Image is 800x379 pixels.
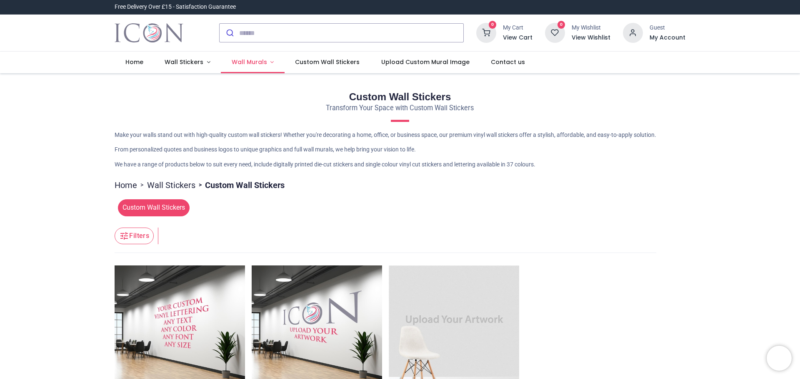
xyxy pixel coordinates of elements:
a: Wall Murals [221,52,285,73]
a: Wall Stickers [147,179,195,191]
span: Custom Wall Stickers [295,58,360,66]
a: Wall Stickers [154,52,221,73]
iframe: Customer reviews powered by Trustpilot [510,3,685,11]
div: Free Delivery Over £15 - Satisfaction Guarantee [115,3,236,11]
span: Home [125,58,143,66]
iframe: Brevo live chat [767,346,792,371]
a: Home [115,179,137,191]
span: > [195,181,205,189]
button: Custom Wall Stickers [115,199,190,216]
p: We have a range of products below to suit every need, include digitally printed die-cut stickers ... [115,161,685,169]
a: View Wishlist [572,34,610,42]
li: Custom Wall Stickers [195,179,285,191]
a: My Account [650,34,685,42]
div: Guest [650,24,685,32]
h2: Custom Wall Stickers [115,90,685,104]
sup: 0 [557,21,565,29]
span: Custom Wall Stickers [118,199,190,216]
span: > [137,181,147,189]
p: From personalized quotes and business logos to unique graphics and full wall murals, we help brin... [115,146,685,154]
a: Logo of Icon Wall Stickers [115,21,183,45]
a: 0 [476,29,496,36]
p: Make your walls stand out with high-quality custom wall stickers! Whether you're decorating a hom... [115,131,685,139]
div: My Cart [503,24,532,32]
span: Wall Murals [232,58,267,66]
span: Upload Custom Mural Image [381,58,470,66]
span: Wall Stickers [165,58,203,66]
span: Contact us [491,58,525,66]
sup: 0 [489,21,497,29]
button: Filters [115,228,154,244]
img: Icon Wall Stickers [115,21,183,45]
button: Submit [220,24,239,42]
a: View Cart [503,34,532,42]
p: Transform Your Space with Custom Wall Stickers [115,104,685,113]
div: My Wishlist [572,24,610,32]
a: 0 [545,29,565,36]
